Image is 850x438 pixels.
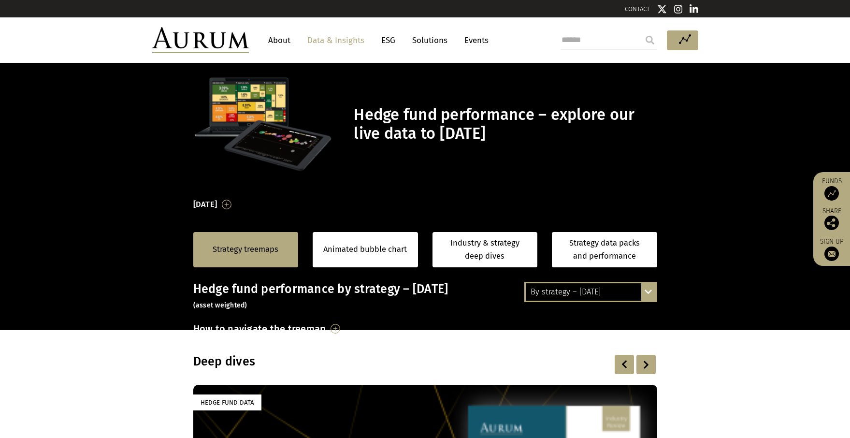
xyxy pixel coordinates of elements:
input: Submit [640,30,660,50]
a: Strategy treemaps [213,243,278,256]
img: Access Funds [824,186,839,201]
img: Linkedin icon [690,4,698,14]
a: Funds [818,177,845,201]
a: Animated bubble chart [323,243,407,256]
div: Hedge Fund Data [193,394,261,410]
a: ESG [376,31,400,49]
h3: Hedge fund performance by strategy – [DATE] [193,282,657,311]
img: Aurum [152,27,249,53]
div: Share [818,208,845,230]
img: Instagram icon [674,4,683,14]
h3: Deep dives [193,354,533,369]
img: Sign up to our newsletter [824,247,839,261]
a: Industry & strategy deep dives [432,232,538,267]
a: Strategy data packs and performance [552,232,657,267]
img: Share this post [824,216,839,230]
a: Solutions [407,31,452,49]
a: CONTACT [625,5,650,13]
a: Sign up [818,237,845,261]
h1: Hedge fund performance – explore our live data to [DATE] [354,105,654,143]
a: About [263,31,295,49]
div: By strategy – [DATE] [526,283,656,301]
small: (asset weighted) [193,301,247,309]
h3: [DATE] [193,197,217,212]
a: Events [460,31,489,49]
img: Twitter icon [657,4,667,14]
a: Data & Insights [303,31,369,49]
h3: How to navigate the treemap [193,321,326,337]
